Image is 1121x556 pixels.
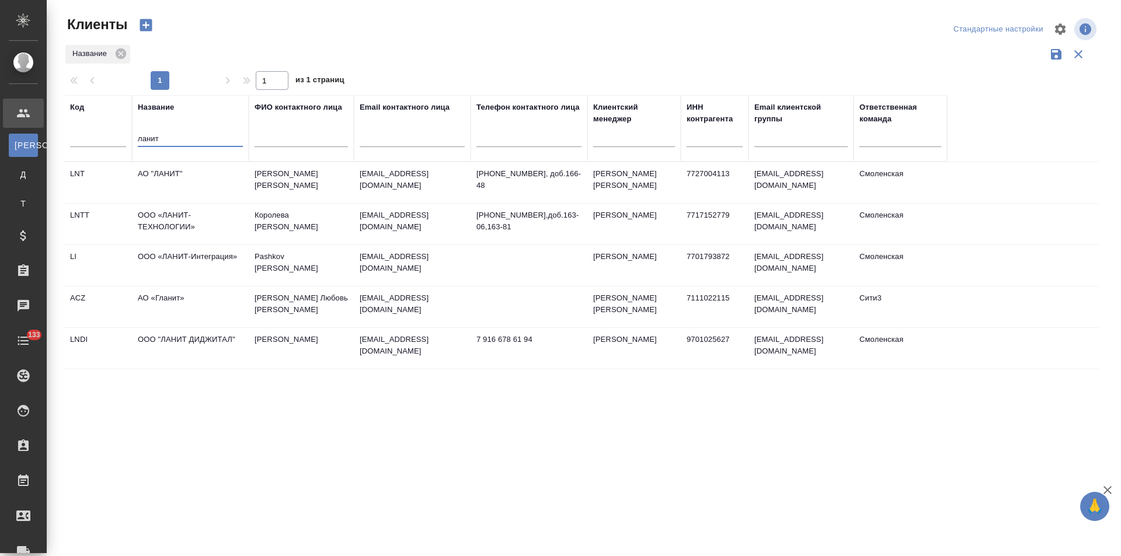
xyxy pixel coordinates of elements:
[1085,494,1105,519] span: 🙏
[21,329,47,341] span: 133
[749,204,854,244] td: [EMAIL_ADDRESS][DOMAIN_NAME]
[3,326,44,355] a: 133
[9,163,38,186] a: Д
[681,245,749,286] td: 7701793872
[587,204,681,244] td: [PERSON_NAME]
[749,245,854,286] td: [EMAIL_ADDRESS][DOMAIN_NAME]
[249,204,354,244] td: Королева [PERSON_NAME]
[295,73,344,90] span: из 1 страниц
[1067,43,1089,65] button: Сбросить фильтры
[476,102,580,113] div: Телефон контактного лица
[749,328,854,369] td: [EMAIL_ADDRESS][DOMAIN_NAME]
[687,102,743,125] div: ИНН контрагента
[854,162,947,203] td: Смоленская
[1046,15,1074,43] span: Настроить таблицу
[132,15,160,35] button: Создать
[587,328,681,369] td: [PERSON_NAME]
[360,168,465,191] p: [EMAIL_ADDRESS][DOMAIN_NAME]
[65,45,130,64] div: Название
[854,245,947,286] td: Смоленская
[249,162,354,203] td: [PERSON_NAME] [PERSON_NAME]
[951,20,1046,39] div: split button
[587,245,681,286] td: [PERSON_NAME]
[749,286,854,327] td: [EMAIL_ADDRESS][DOMAIN_NAME]
[1074,18,1099,40] span: Посмотреть информацию
[132,162,249,203] td: АО "ЛАНИТ"
[64,328,132,369] td: LNDI
[138,102,174,113] div: Название
[360,334,465,357] p: [EMAIL_ADDRESS][DOMAIN_NAME]
[249,286,354,327] td: [PERSON_NAME] Любовь [PERSON_NAME]
[681,162,749,203] td: 7727004113
[132,204,249,244] td: ООО «ЛАНИТ-ТЕХНОЛОГИИ»
[360,102,450,113] div: Email контактного лица
[1080,492,1109,521] button: 🙏
[132,245,249,286] td: ООО «ЛАНИТ-Интеграция»
[854,204,947,244] td: Смоленская
[132,286,249,327] td: АО «Гланит»
[681,328,749,369] td: 9701025627
[64,286,132,327] td: ACZ
[9,192,38,215] a: Т
[1045,43,1067,65] button: Сохранить фильтры
[854,286,947,327] td: Сити3
[64,204,132,244] td: LNTT
[681,204,749,244] td: 7717152779
[132,328,249,369] td: ООО "ЛАНИТ ДИДЖИТАЛ"
[249,328,354,369] td: [PERSON_NAME]
[360,251,465,274] p: [EMAIL_ADDRESS][DOMAIN_NAME]
[476,168,582,191] p: [PHONE_NUMBER], доб.166-48
[754,102,848,125] div: Email клиентской группы
[587,286,681,327] td: [PERSON_NAME] [PERSON_NAME]
[15,169,32,180] span: Д
[64,245,132,286] td: LI
[15,198,32,209] span: Т
[360,292,465,316] p: [EMAIL_ADDRESS][DOMAIN_NAME]
[360,209,465,233] p: [EMAIL_ADDRESS][DOMAIN_NAME]
[72,48,111,60] p: Название
[476,209,582,233] p: [PHONE_NUMBER],доб.163-06,163-81
[476,334,582,345] p: 7 916 678 61 94
[587,162,681,203] td: [PERSON_NAME] [PERSON_NAME]
[70,102,84,113] div: Код
[64,15,127,34] span: Клиенты
[9,134,38,157] a: [PERSON_NAME]
[15,139,32,151] span: [PERSON_NAME]
[593,102,675,125] div: Клиентский менеджер
[681,286,749,327] td: 7111022115
[859,102,941,125] div: Ответственная команда
[749,162,854,203] td: [EMAIL_ADDRESS][DOMAIN_NAME]
[249,245,354,286] td: Pashkov [PERSON_NAME]
[255,102,342,113] div: ФИО контактного лица
[854,328,947,369] td: Смоленская
[64,162,132,203] td: LNT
